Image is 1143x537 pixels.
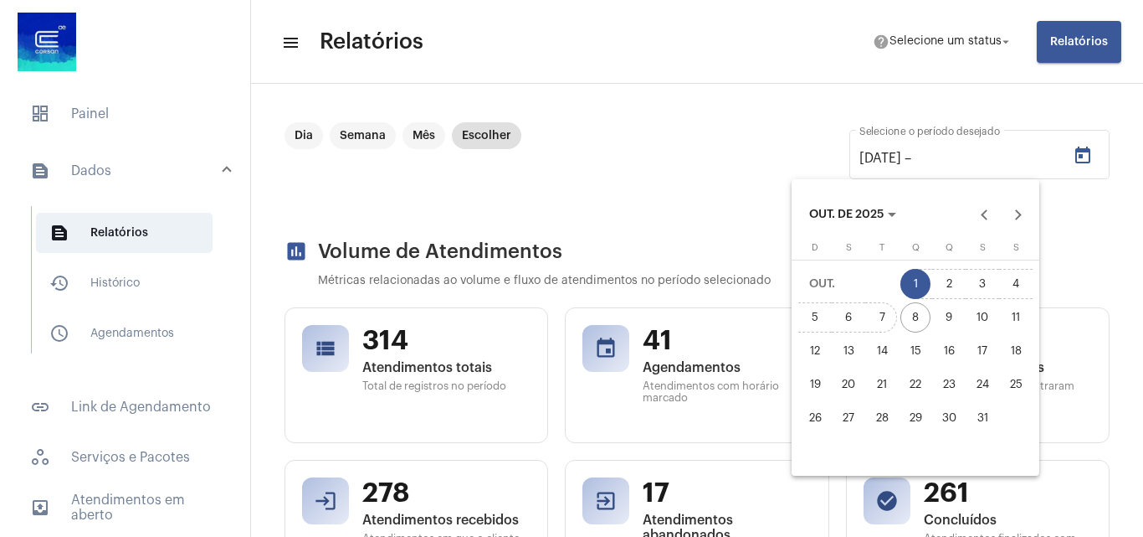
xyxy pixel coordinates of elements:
[932,334,966,368] button: 16 de outubro de 2025
[966,267,999,301] button: 3 de outubro de 2025
[912,243,920,252] span: Q
[832,368,865,401] button: 20 de outubro de 2025
[900,403,930,433] div: 29
[899,401,932,435] button: 29 de outubro de 2025
[934,369,964,400] div: 23
[1002,198,1035,231] button: Next month
[999,334,1033,368] button: 18 de outubro de 2025
[900,369,930,400] div: 22
[966,301,999,334] button: 10 de outubro de 2025
[934,336,964,366] div: 16
[865,334,899,368] button: 14 de outubro de 2025
[934,302,964,333] div: 9
[879,243,884,252] span: T
[865,401,899,435] button: 28 de outubro de 2025
[1001,369,1031,400] div: 25
[966,368,999,401] button: 24 de outubro de 2025
[867,369,897,400] div: 21
[932,267,966,301] button: 2 de outubro de 2025
[946,243,953,252] span: Q
[968,198,1002,231] button: Previous month
[1001,269,1031,299] div: 4
[833,336,864,366] div: 13
[934,403,964,433] div: 30
[980,243,986,252] span: S
[967,369,997,400] div: 24
[999,301,1033,334] button: 11 de outubro de 2025
[932,401,966,435] button: 30 de outubro de 2025
[798,401,832,435] button: 26 de outubro de 2025
[798,334,832,368] button: 12 de outubro de 2025
[932,368,966,401] button: 23 de outubro de 2025
[1001,336,1031,366] div: 18
[809,209,884,220] span: OUT. DE 2025
[899,267,932,301] button: 1 de outubro de 2025
[899,301,932,334] button: 8 de outubro de 2025
[833,302,864,333] div: 6
[833,403,864,433] div: 27
[865,368,899,401] button: 21 de outubro de 2025
[867,403,897,433] div: 28
[999,368,1033,401] button: 25 de outubro de 2025
[932,301,966,334] button: 9 de outubro de 2025
[867,302,897,333] div: 7
[967,302,997,333] div: 10
[865,301,899,334] button: 7 de outubro de 2025
[899,334,932,368] button: 15 de outubro de 2025
[812,243,818,252] span: D
[967,269,997,299] div: 3
[800,336,830,366] div: 12
[800,369,830,400] div: 19
[796,198,910,231] button: Choose month and year
[798,368,832,401] button: 19 de outubro de 2025
[800,403,830,433] div: 26
[832,401,865,435] button: 27 de outubro de 2025
[800,302,830,333] div: 5
[832,334,865,368] button: 13 de outubro de 2025
[999,267,1033,301] button: 4 de outubro de 2025
[966,334,999,368] button: 17 de outubro de 2025
[798,301,832,334] button: 5 de outubro de 2025
[867,336,897,366] div: 14
[1013,243,1019,252] span: S
[899,368,932,401] button: 22 de outubro de 2025
[900,336,930,366] div: 15
[967,336,997,366] div: 17
[934,269,964,299] div: 2
[966,401,999,435] button: 31 de outubro de 2025
[900,269,930,299] div: 1
[832,301,865,334] button: 6 de outubro de 2025
[900,302,930,333] div: 8
[846,243,852,252] span: S
[798,267,899,301] td: OUT.
[1001,302,1031,333] div: 11
[833,369,864,400] div: 20
[967,403,997,433] div: 31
